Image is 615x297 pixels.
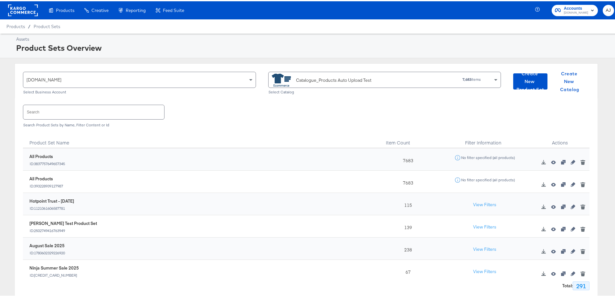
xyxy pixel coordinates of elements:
div: ID: 1780602329226920 [29,249,65,254]
div: All Products [29,175,63,181]
div: No filter specified (all products) [461,154,515,159]
span: [DOMAIN_NAME] [564,9,588,14]
span: Products [6,23,25,28]
div: 291 [573,280,589,289]
div: Ninja Summer Sale 2025 [29,264,79,270]
div: Select Catalog [268,89,501,93]
div: Product Set Name [23,131,377,147]
div: Search Product Sets by Name, Filter Content or Id [23,122,589,126]
span: Accounts [564,4,588,11]
div: ID: [CREDIT_CARD_NUMBER] [29,271,79,276]
a: Product Sets [34,23,60,28]
div: 7683 [377,147,436,169]
div: Filter Information [436,131,530,147]
span: / [25,23,34,28]
button: View Filters [469,198,501,209]
div: 67 [377,259,436,281]
button: AJ [603,4,614,15]
div: Hotpoint Trust - [DATE] [29,197,74,203]
div: ID: 393228939127987 [29,182,63,187]
div: 115 [377,192,436,214]
div: Catalogue_Products Auto Upload Test [296,76,371,82]
div: Item Count [377,131,436,147]
div: ID: 1121061606587781 [29,205,74,209]
div: Actions [530,131,589,147]
div: All Products [29,152,65,158]
div: 139 [377,214,436,236]
span: Products [56,6,74,12]
div: ID: 3837757649657345 [29,160,65,164]
div: Toggle SortBy [377,131,436,147]
span: Create New Catalog [555,69,584,92]
div: Toggle SortBy [23,131,377,147]
button: Accounts[DOMAIN_NAME] [552,4,598,15]
span: Reporting [126,6,146,12]
div: ID: 2502749416763949 [29,227,97,231]
div: Assets [16,35,612,41]
div: No filter specified (all products) [461,176,515,181]
strong: 7,683 [462,76,471,80]
span: Create New Product Set [516,69,545,92]
div: 7683 [377,169,436,192]
button: Create New Catalog [553,72,587,88]
button: View Filters [469,242,501,254]
span: AJ [605,5,611,13]
strong: Total : [562,281,573,288]
div: items [419,76,481,80]
button: View Filters [469,265,501,276]
div: [PERSON_NAME] Test Product Set [29,219,97,225]
button: View Filters [469,220,501,232]
div: 238 [377,236,436,259]
div: Select Business Account [23,89,256,93]
span: Creative [91,6,109,12]
button: Create New Product Set [513,72,547,88]
div: Product Sets Overview [16,41,612,52]
div: August Sale 2025 [29,241,65,248]
input: Search product sets [23,104,164,118]
span: [DOMAIN_NAME] [27,76,61,81]
span: Feed Suite [163,6,184,12]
